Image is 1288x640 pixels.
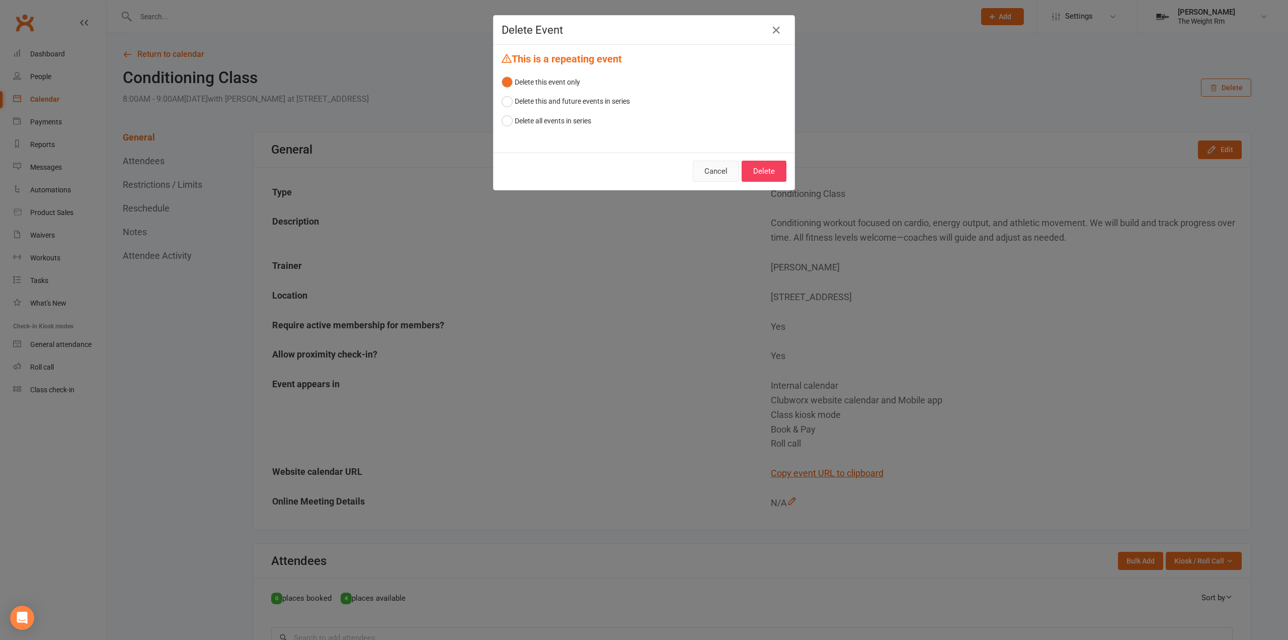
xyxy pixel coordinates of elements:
button: Delete this event only [502,73,580,92]
button: Delete all events in series [502,111,591,130]
h4: Delete Event [502,24,786,36]
div: Open Intercom Messenger [10,606,34,630]
h4: This is a repeating event [502,53,786,64]
button: Delete this and future events in series [502,92,630,111]
button: Close [768,22,784,38]
button: Cancel [693,161,739,182]
button: Delete [742,161,786,182]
